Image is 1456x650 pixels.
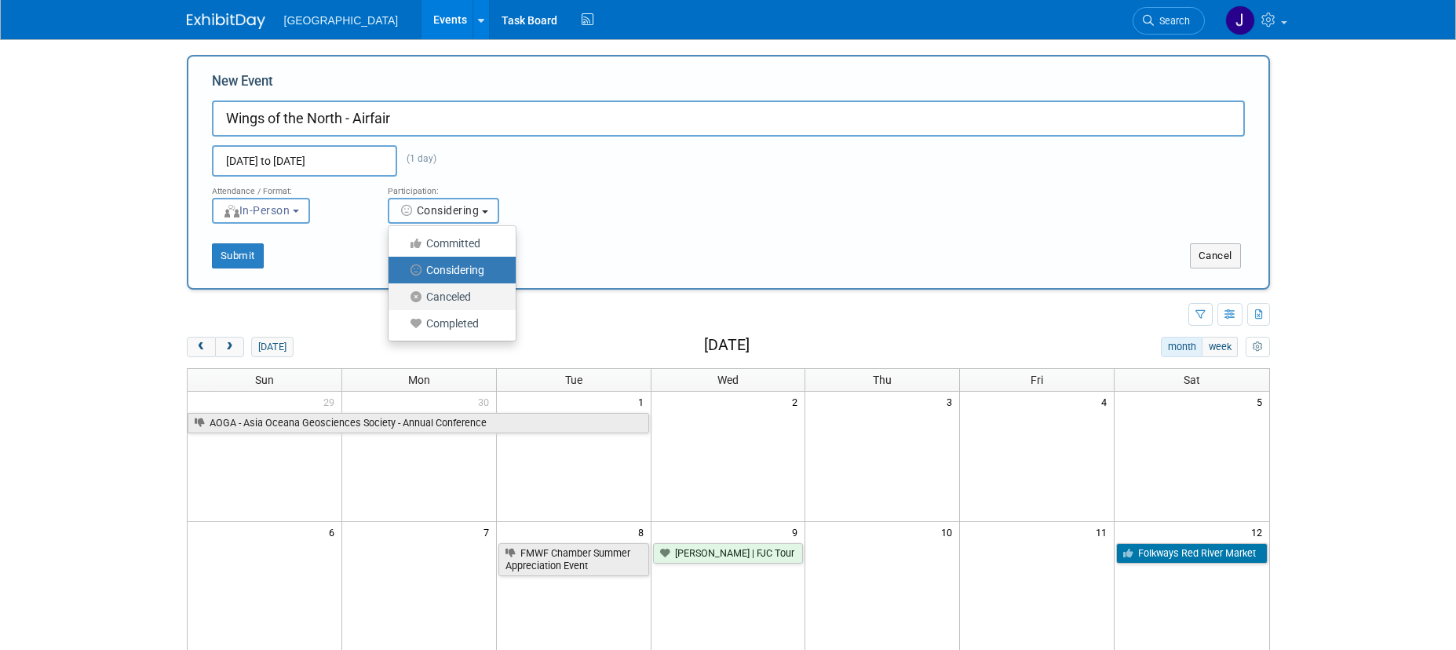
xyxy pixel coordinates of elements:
span: Considering [399,204,480,217]
label: Committed [396,233,500,254]
button: Submit [212,243,264,268]
div: Participation: [388,177,540,197]
span: 30 [476,392,496,411]
span: Mon [408,374,430,386]
span: 29 [322,392,341,411]
span: 9 [790,522,805,542]
button: month [1161,337,1202,357]
span: In-Person [223,204,290,217]
button: myCustomButton [1246,337,1269,357]
img: Jessica Belcher [1225,5,1255,35]
button: Considering [388,198,499,224]
i: Personalize Calendar [1253,342,1263,352]
input: Name of Trade Show / Conference [212,100,1245,137]
button: week [1202,337,1238,357]
label: New Event [212,72,273,97]
span: Sat [1184,374,1200,386]
button: prev [187,337,216,357]
div: Attendance / Format: [212,177,364,197]
span: 12 [1250,522,1269,542]
span: 6 [327,522,341,542]
span: [GEOGRAPHIC_DATA] [284,14,399,27]
label: Completed [396,313,500,334]
span: (1 day) [397,153,436,164]
a: [PERSON_NAME] | FJC Tour [653,543,804,564]
button: In-Person [212,198,310,224]
a: FMWF Chamber Summer Appreciation Event [498,543,649,575]
button: Cancel [1190,243,1241,268]
a: Search [1133,7,1205,35]
span: 11 [1094,522,1114,542]
label: Considering [396,260,500,280]
button: next [215,337,244,357]
span: 10 [940,522,959,542]
span: Fri [1031,374,1043,386]
span: 8 [637,522,651,542]
span: 7 [482,522,496,542]
span: Search [1154,15,1190,27]
a: AOGA - Asia Oceana Geosciences Society - Annual Conference [188,413,649,433]
a: Folkways Red River Market [1116,543,1267,564]
span: Sun [255,374,274,386]
span: Thu [873,374,892,386]
span: 4 [1100,392,1114,411]
label: Canceled [396,287,500,307]
h2: [DATE] [704,337,750,354]
span: Wed [717,374,739,386]
span: Tue [565,374,582,386]
span: 5 [1255,392,1269,411]
img: ExhibitDay [187,13,265,29]
button: [DATE] [251,337,293,357]
span: 2 [790,392,805,411]
span: 1 [637,392,651,411]
span: 3 [945,392,959,411]
input: Start Date - End Date [212,145,397,177]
